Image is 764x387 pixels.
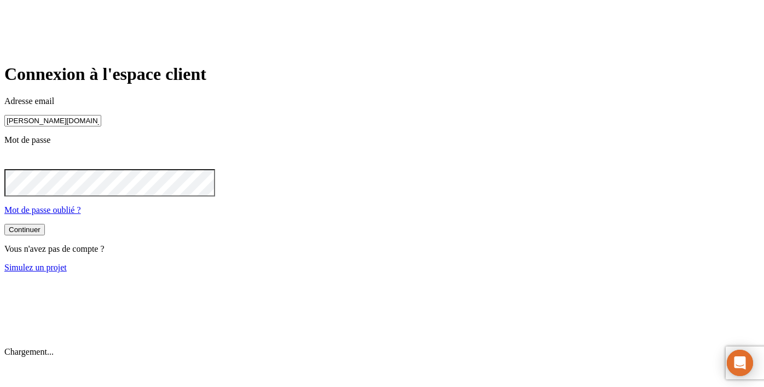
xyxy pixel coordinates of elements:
[4,205,81,215] a: Mot de passe oublié ?
[4,244,760,254] p: Vous n'avez pas de compte ?
[4,224,45,235] button: Continuer
[4,347,760,357] p: Chargement...
[4,64,760,84] h1: Connexion à l'espace client
[4,263,67,272] a: Simulez un projet
[4,135,760,145] p: Mot de passe
[727,350,753,376] div: Ouvrir le Messenger Intercom
[4,96,760,106] p: Adresse email
[9,226,40,234] div: Continuer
